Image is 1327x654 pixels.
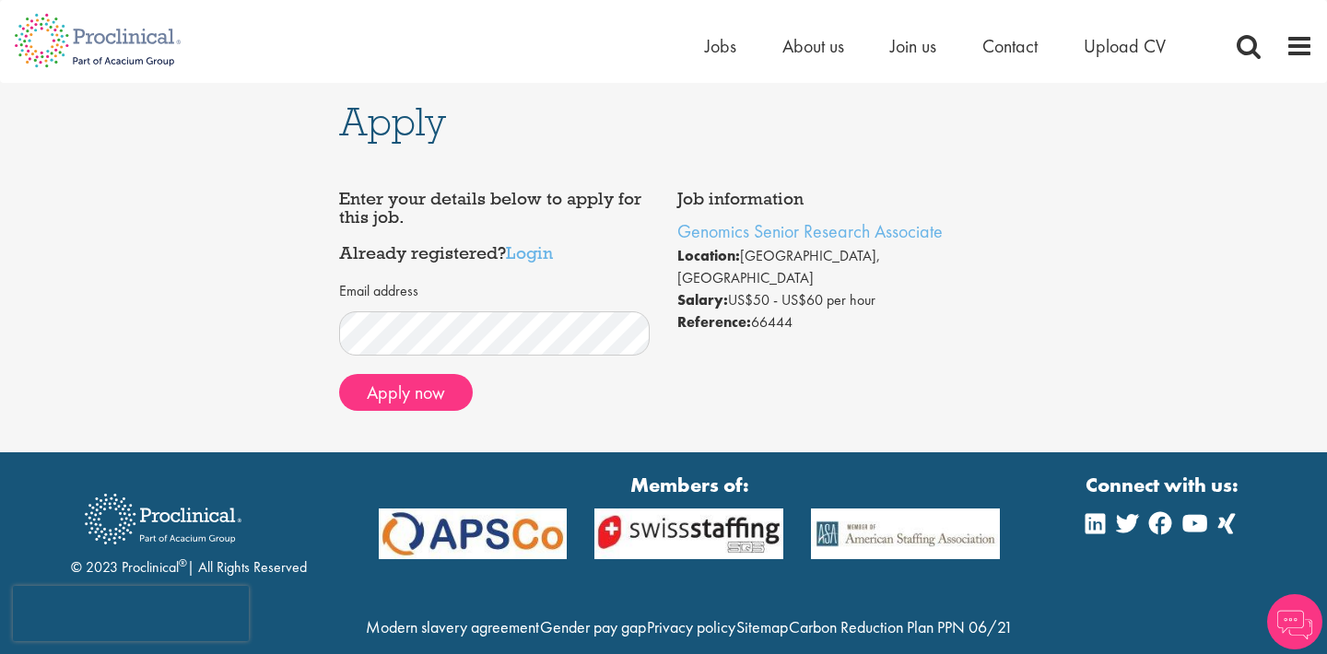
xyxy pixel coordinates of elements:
li: US$50 - US$60 per hour [677,289,989,311]
label: Email address [339,281,418,302]
a: Jobs [705,34,736,58]
a: Modern slavery agreement [366,616,539,637]
strong: Connect with us: [1086,471,1242,499]
img: APSCo [365,508,581,558]
a: Login [506,241,553,263]
img: APSCo [581,508,797,558]
img: Chatbot [1267,594,1322,649]
img: APSCo [797,508,1014,558]
a: Genomics Senior Research Associate [677,219,943,243]
li: 66444 [677,311,989,333]
a: Upload CV [1084,34,1166,58]
strong: Members of: [379,471,1001,499]
span: Apply [339,97,446,146]
iframe: reCAPTCHA [13,586,249,641]
div: © 2023 Proclinical | All Rights Reserved [71,480,307,578]
a: Carbon Reduction Plan PPN 06/21 [789,616,1013,637]
strong: Reference: [677,312,751,332]
strong: Salary: [677,290,728,309]
button: Apply now [339,374,473,411]
h4: Enter your details below to apply for this job. Already registered? [339,190,651,263]
li: [GEOGRAPHIC_DATA], [GEOGRAPHIC_DATA] [677,245,989,289]
a: About us [782,34,844,58]
strong: Location: [677,246,740,265]
sup: ® [179,555,187,570]
a: Contact [982,34,1038,58]
h4: Job information [677,190,989,208]
a: Sitemap [736,616,788,637]
a: Join us [890,34,936,58]
img: Proclinical Recruitment [71,481,255,557]
a: Gender pay gap [540,616,646,637]
a: Privacy policy [647,616,735,637]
